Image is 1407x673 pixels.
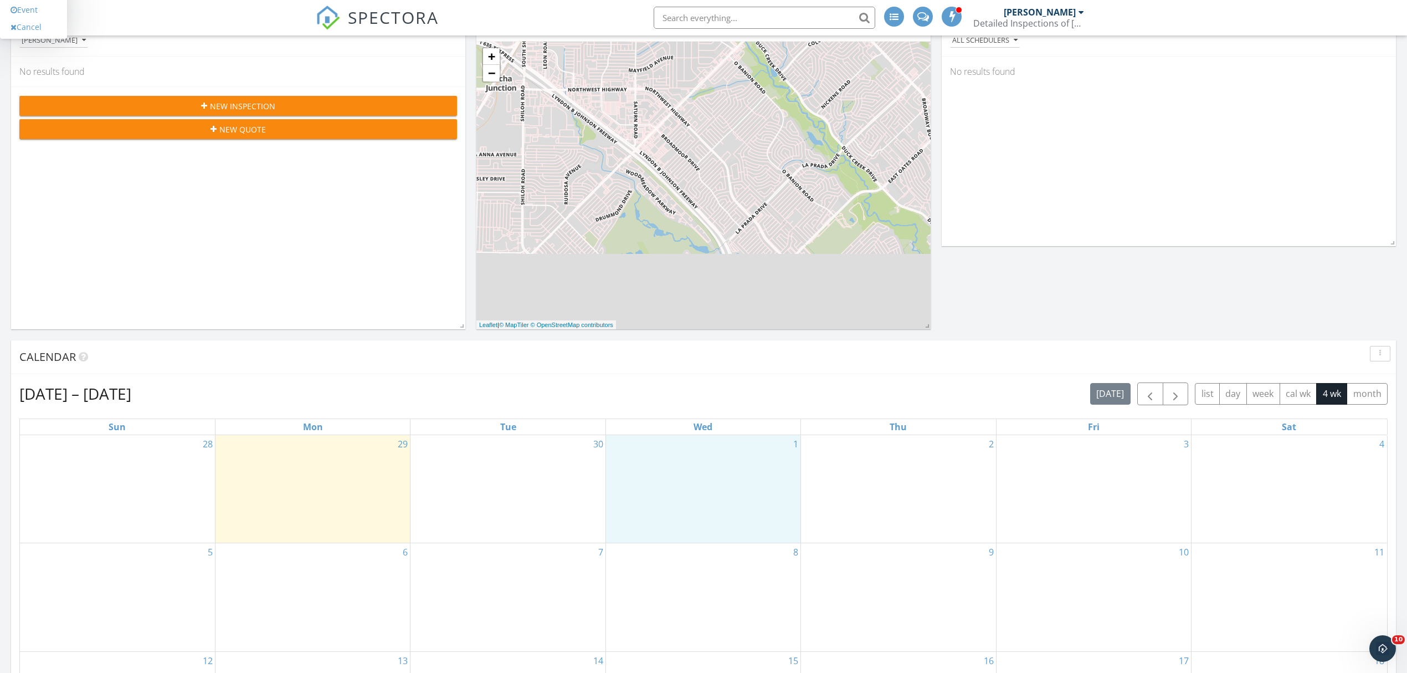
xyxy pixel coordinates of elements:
[20,543,215,651] td: Go to October 5, 2025
[201,652,215,670] a: Go to October 12, 2025
[498,419,518,435] a: Tuesday
[219,124,266,135] span: New Quote
[1392,635,1405,644] span: 10
[1377,435,1387,453] a: Go to October 4, 2025
[19,119,457,139] button: New Quote
[499,322,529,328] a: © MapTiler
[996,543,1191,651] td: Go to October 10, 2025
[19,96,457,116] button: New Inspection
[987,435,996,453] a: Go to October 2, 2025
[348,6,439,29] span: SPECTORA
[1137,383,1163,405] button: Previous
[410,543,605,651] td: Go to October 7, 2025
[210,100,275,112] span: New Inspection
[476,320,616,330] div: |
[591,652,605,670] a: Go to October 14, 2025
[1219,383,1247,405] button: day
[801,435,996,543] td: Go to October 2, 2025
[483,65,500,81] a: Zoom out
[996,435,1191,543] td: Go to October 3, 2025
[1246,383,1280,405] button: week
[20,435,215,543] td: Go to September 28, 2025
[654,7,875,29] input: Search everything...
[887,419,909,435] a: Thursday
[410,435,605,543] td: Go to September 30, 2025
[19,33,88,48] button: [PERSON_NAME]
[1316,383,1347,405] button: 4 wk
[19,349,76,364] span: Calendar
[316,6,340,30] img: The Best Home Inspection Software - Spectora
[1347,383,1388,405] button: month
[1192,435,1387,543] td: Go to October 4, 2025
[479,322,497,328] a: Leaflet
[396,435,410,453] a: Go to September 29, 2025
[1192,543,1387,651] td: Go to October 11, 2025
[952,37,1018,44] div: All schedulers
[1195,383,1220,405] button: list
[483,48,500,65] a: Zoom in
[786,652,800,670] a: Go to October 15, 2025
[1177,652,1191,670] a: Go to October 17, 2025
[596,543,605,561] a: Go to October 7, 2025
[1280,383,1317,405] button: cal wk
[531,322,613,328] a: © OpenStreetMap contributors
[691,419,715,435] a: Wednesday
[1163,383,1189,405] button: Next
[591,435,605,453] a: Go to September 30, 2025
[11,57,465,86] div: No results found
[987,543,996,561] a: Go to October 9, 2025
[982,652,996,670] a: Go to October 16, 2025
[215,543,410,651] td: Go to October 6, 2025
[5,1,62,19] a: Event
[1372,543,1387,561] a: Go to October 11, 2025
[201,435,215,453] a: Go to September 28, 2025
[791,435,800,453] a: Go to October 1, 2025
[973,18,1084,29] div: Detailed Inspections of North Texas TREC# 20255
[1004,7,1076,18] div: [PERSON_NAME]
[206,543,215,561] a: Go to October 5, 2025
[605,543,800,651] td: Go to October 8, 2025
[19,383,131,405] h2: [DATE] – [DATE]
[106,419,128,435] a: Sunday
[950,33,1020,48] button: All schedulers
[400,543,410,561] a: Go to October 6, 2025
[215,435,410,543] td: Go to September 29, 2025
[605,435,800,543] td: Go to October 1, 2025
[396,652,410,670] a: Go to October 13, 2025
[1280,419,1298,435] a: Saturday
[5,18,62,36] a: Cancel
[301,419,325,435] a: Monday
[942,57,1396,86] div: No results found
[1086,419,1102,435] a: Friday
[791,543,800,561] a: Go to October 8, 2025
[801,543,996,651] td: Go to October 9, 2025
[22,37,86,44] div: [PERSON_NAME]
[1182,435,1191,453] a: Go to October 3, 2025
[1369,635,1396,662] iframe: Intercom live chat
[316,15,439,38] a: SPECTORA
[1090,383,1131,405] button: [DATE]
[1177,543,1191,561] a: Go to October 10, 2025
